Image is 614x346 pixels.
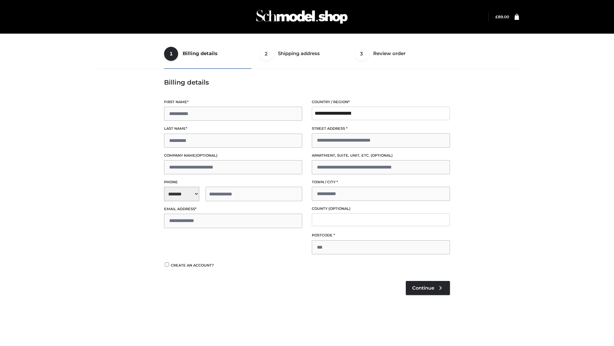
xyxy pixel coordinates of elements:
[495,14,498,19] span: £
[312,152,450,159] label: Apartment, suite, unit, etc.
[312,126,450,132] label: Street address
[312,179,450,185] label: Town / City
[412,285,434,291] span: Continue
[312,99,450,105] label: Country / Region
[371,153,393,158] span: (optional)
[495,14,509,19] a: £89.00
[495,14,509,19] bdi: 89.00
[164,78,450,86] h3: Billing details
[312,206,450,212] label: County
[164,152,302,159] label: Company name
[195,153,217,158] span: (optional)
[406,281,450,295] a: Continue
[164,126,302,132] label: Last name
[254,4,350,29] img: Schmodel Admin 964
[328,206,350,211] span: (optional)
[164,179,302,185] label: Phone
[164,262,170,267] input: Create an account?
[164,99,302,105] label: First name
[312,232,450,238] label: Postcode
[164,206,302,212] label: Email address
[171,263,214,268] span: Create an account?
